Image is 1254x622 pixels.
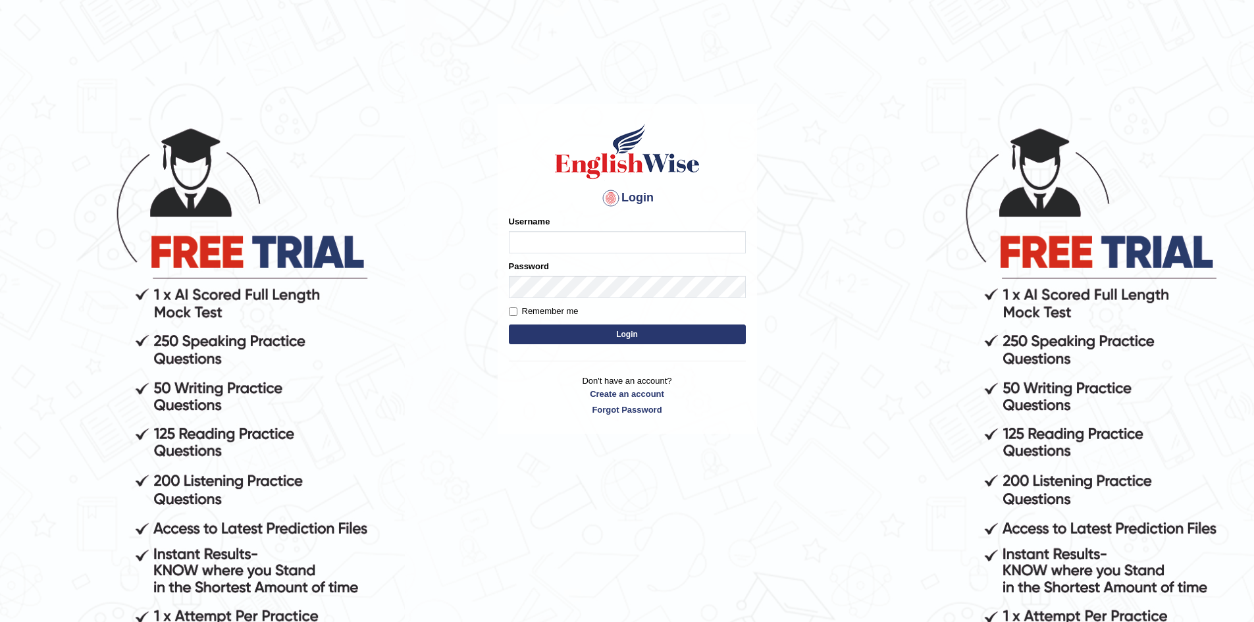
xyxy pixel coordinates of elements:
h4: Login [509,188,746,209]
label: Username [509,215,550,228]
a: Create an account [509,388,746,400]
p: Don't have an account? [509,375,746,415]
input: Remember me [509,307,517,316]
a: Forgot Password [509,403,746,416]
label: Remember me [509,305,579,318]
button: Login [509,324,746,344]
img: Logo of English Wise sign in for intelligent practice with AI [552,122,702,181]
label: Password [509,260,549,272]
